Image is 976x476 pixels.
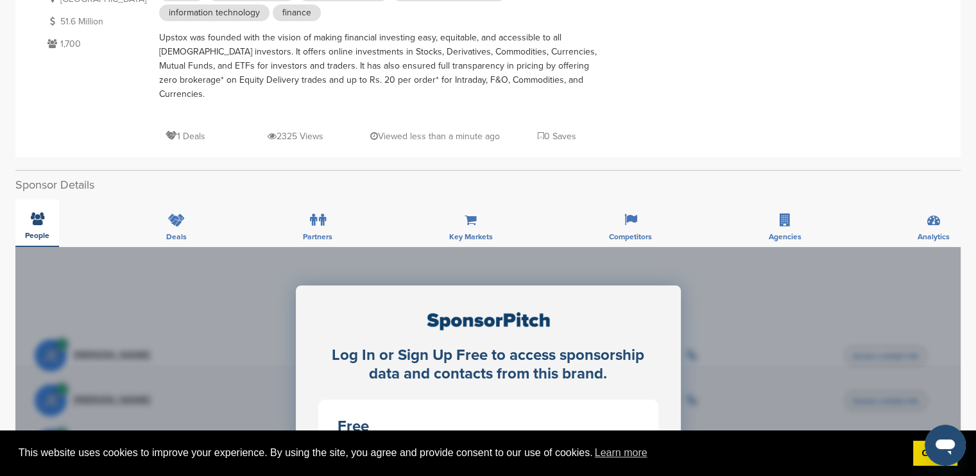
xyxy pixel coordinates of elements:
a: learn more about cookies [593,443,649,463]
p: 2325 Views [268,128,323,144]
span: Deals [166,233,187,241]
span: Analytics [918,233,950,241]
span: People [25,232,49,239]
span: Agencies [769,233,801,241]
p: 1 Deals [166,128,205,144]
div: Log In or Sign Up Free to access sponsorship data and contacts from this brand. [318,346,658,384]
span: This website uses cookies to improve your experience. By using the site, you agree and provide co... [19,443,903,463]
a: dismiss cookie message [913,441,957,466]
span: Partners [303,233,332,241]
p: 51.6 Million [44,13,146,30]
p: Viewed less than a minute ago [370,128,500,144]
span: Key Markets [449,233,493,241]
iframe: Button to launch messaging window [925,425,966,466]
div: Upstox was founded with the vision of making financial investing easy, equitable, and accessible ... [159,31,608,115]
span: finance [273,4,321,21]
p: 1,700 [44,36,146,52]
span: information technology [159,4,270,21]
h2: Sponsor Details [15,176,961,194]
p: 0 Saves [538,128,576,144]
span: Competitors [609,233,652,241]
div: Free [338,419,639,434]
